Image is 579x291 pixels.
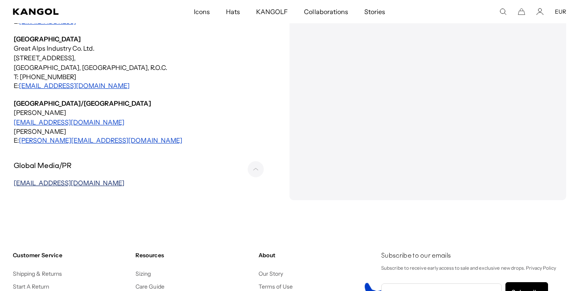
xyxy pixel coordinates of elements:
[19,136,182,144] a: [PERSON_NAME][EMAIL_ADDRESS][DOMAIN_NAME]
[259,252,375,259] h4: About
[19,82,130,90] a: [EMAIL_ADDRESS][DOMAIN_NAME]
[10,178,273,187] div: Global Media/PR
[381,252,566,260] h4: Subscribe to our emails
[259,283,293,290] a: Terms of Use
[536,8,544,15] a: Account
[136,270,151,277] a: Sizing
[10,161,76,172] h3: Global Media/PR
[13,270,62,277] a: Shipping & Returns
[499,8,507,15] summary: Search here
[14,72,270,90] p: T: [PHONE_NUMBER] E:
[14,35,81,43] b: [GEOGRAPHIC_DATA]
[381,264,566,273] p: Subscribe to receive early access to sale and exclusive new drops. Privacy Policy
[13,283,49,290] a: Start A Return
[14,99,151,107] b: [GEOGRAPHIC_DATA]/[GEOGRAPHIC_DATA]
[10,154,273,178] summary: Global Media/PR
[13,252,129,259] h4: Customer Service
[136,283,164,290] a: Care Guide
[518,8,525,15] button: Cart
[259,270,283,277] a: Our Story
[14,118,124,126] a: [EMAIL_ADDRESS][DOMAIN_NAME]
[136,252,252,259] h4: Resources
[555,8,566,15] button: EUR
[14,136,270,145] p: E:
[14,127,270,136] p: [PERSON_NAME]
[13,8,128,15] a: Kangol
[14,179,125,187] a: [EMAIL_ADDRESS][DOMAIN_NAME]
